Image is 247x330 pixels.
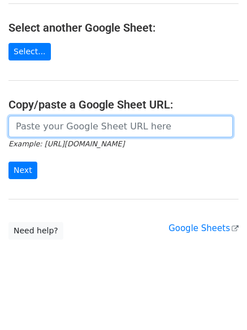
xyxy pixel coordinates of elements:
iframe: Chat Widget [190,276,247,330]
a: Need help? [8,222,63,240]
input: Paste your Google Sheet URL here [8,116,233,137]
h4: Select another Google Sheet: [8,21,239,34]
input: Next [8,162,37,179]
a: Google Sheets [168,223,239,233]
h4: Copy/paste a Google Sheet URL: [8,98,239,111]
a: Select... [8,43,51,60]
small: Example: [URL][DOMAIN_NAME] [8,140,124,148]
